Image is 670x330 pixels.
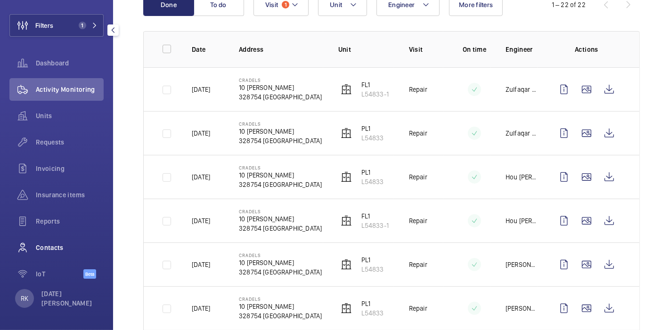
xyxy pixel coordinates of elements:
[239,252,322,258] p: Cradels
[338,45,394,54] p: Unit
[282,1,289,8] span: 1
[239,224,322,233] p: 328754 [GEOGRAPHIC_DATA]
[239,209,322,214] p: Cradels
[36,137,104,147] span: Requests
[192,304,210,313] p: [DATE]
[361,265,384,274] p: L54833
[36,85,104,94] span: Activity Monitoring
[239,258,322,267] p: 10 [PERSON_NAME]
[36,269,83,279] span: IoT
[361,221,389,230] p: L54833-1
[192,172,210,182] p: [DATE]
[239,136,322,145] p: 328754 [GEOGRAPHIC_DATA]
[36,58,104,68] span: Dashboard
[361,124,384,133] p: PL1
[341,215,352,226] img: elevator.svg
[459,1,493,8] span: More filters
[239,180,322,189] p: 328754 [GEOGRAPHIC_DATA]
[341,259,352,270] img: elevator.svg
[361,255,384,265] p: PL1
[9,14,104,37] button: Filters1
[506,172,538,182] p: Hou [PERSON_NAME]
[506,216,538,225] p: Hou [PERSON_NAME]
[409,216,428,225] p: Repair
[239,311,322,321] p: 328754 [GEOGRAPHIC_DATA]
[36,243,104,252] span: Contacts
[192,85,210,94] p: [DATE]
[506,260,538,269] p: [PERSON_NAME]
[192,129,210,138] p: [DATE]
[341,303,352,314] img: elevator.svg
[361,299,384,308] p: PL1
[239,302,322,311] p: 10 [PERSON_NAME]
[361,211,389,221] p: FL1
[361,89,389,99] p: L54833-1
[239,170,322,180] p: 10 [PERSON_NAME]
[239,77,322,83] p: Cradels
[341,128,352,139] img: elevator.svg
[506,45,538,54] p: Engineer
[409,85,428,94] p: Repair
[79,22,86,29] span: 1
[341,171,352,183] img: elevator.svg
[192,260,210,269] p: [DATE]
[239,127,322,136] p: 10 [PERSON_NAME]
[388,1,415,8] span: Engineer
[35,21,53,30] span: Filters
[192,216,210,225] p: [DATE]
[409,129,428,138] p: Repair
[361,80,389,89] p: FL1
[239,92,322,102] p: 328754 [GEOGRAPHIC_DATA]
[458,45,490,54] p: On time
[361,177,384,186] p: L54833
[83,269,96,279] span: Beta
[409,260,428,269] p: Repair
[409,304,428,313] p: Repair
[409,172,428,182] p: Repair
[506,85,538,94] p: Zulfaqar Danish
[239,45,323,54] p: Address
[239,83,322,92] p: 10 [PERSON_NAME]
[506,129,538,138] p: Zulfaqar Danish
[41,289,98,308] p: [DATE][PERSON_NAME]
[361,133,384,143] p: L54833
[36,190,104,200] span: Insurance items
[409,45,443,54] p: Visit
[341,84,352,95] img: elevator.svg
[36,164,104,173] span: Invoicing
[361,308,384,318] p: L54833
[21,294,28,303] p: RK
[239,296,322,302] p: Cradels
[239,121,322,127] p: Cradels
[506,304,538,313] p: [PERSON_NAME]
[330,1,342,8] span: Unit
[239,214,322,224] p: 10 [PERSON_NAME]
[36,217,104,226] span: Reports
[192,45,224,54] p: Date
[36,111,104,121] span: Units
[239,165,322,170] p: Cradels
[361,168,384,177] p: PL1
[553,45,621,54] p: Actions
[239,267,322,277] p: 328754 [GEOGRAPHIC_DATA]
[265,1,278,8] span: Visit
